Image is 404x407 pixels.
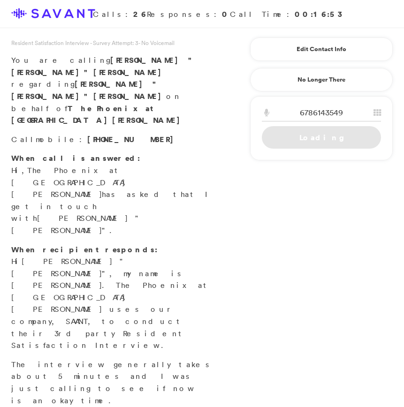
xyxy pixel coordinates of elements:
p: You are calling regarding on behalf of [11,54,214,127]
span: [PERSON_NAME] "[PERSON_NAME]" [11,256,127,278]
span: mobile [36,135,79,144]
p: Call : [11,134,214,146]
p: The interview generally takes about 5 minutes and I was just calling to see if now is an okay time. [11,359,214,407]
span: [PERSON_NAME] "[PERSON_NAME]" [11,213,143,235]
strong: 26 [133,9,147,19]
a: Edit Contact Info [262,42,381,57]
span: The Phoenix at [GEOGRAPHIC_DATA][PERSON_NAME] [11,166,125,199]
span: Resident Satisfaction Interview - Survey Attempt: 3 - No Voicemail [11,39,175,47]
strong: When recipient responds: [11,244,158,255]
strong: The Phoenix at [GEOGRAPHIC_DATA][PERSON_NAME] [11,103,185,126]
p: Hi, has asked that I get in touch with . [11,152,214,236]
span: [PHONE_NUMBER] [87,134,178,144]
strong: 00:16:53 [295,9,346,19]
strong: [PERSON_NAME] "[PERSON_NAME]" [PERSON_NAME] [11,79,166,101]
a: Loading [262,126,381,149]
span: [PERSON_NAME] "[PERSON_NAME]" [11,55,192,77]
a: No Longer There [250,68,393,91]
span: [PERSON_NAME] [93,67,166,77]
strong: When call is answered: [11,153,140,163]
p: Hi , my name is [PERSON_NAME]. The Phoenix at [GEOGRAPHIC_DATA][PERSON_NAME] uses our company, SA... [11,244,214,352]
strong: 0 [222,9,230,19]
